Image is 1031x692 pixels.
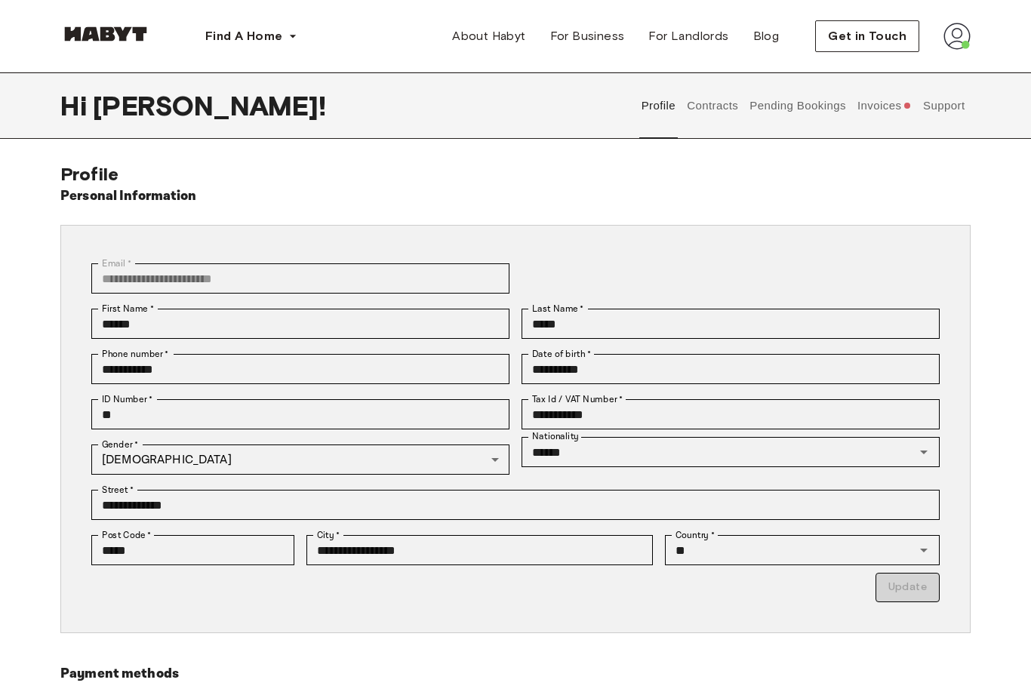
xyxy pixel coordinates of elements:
span: Find A Home [205,27,282,45]
span: Hi [60,90,93,121]
label: ID Number [102,392,152,406]
button: Profile [639,72,678,139]
a: Blog [741,21,792,51]
button: Support [921,72,967,139]
div: user profile tabs [636,72,971,139]
span: About Habyt [452,27,525,45]
img: avatar [943,23,971,50]
h6: Payment methods [60,663,971,684]
button: Contracts [685,72,740,139]
a: About Habyt [440,21,537,51]
button: Get in Touch [815,20,919,52]
div: You can't change your email address at the moment. Please reach out to customer support in case y... [91,263,509,294]
button: Open [913,540,934,561]
label: Nationality [532,430,579,443]
h6: Personal Information [60,186,197,207]
label: Street [102,483,134,497]
span: Blog [753,27,780,45]
label: Email [102,257,131,270]
label: Post Code [102,528,152,542]
span: [PERSON_NAME] ! [93,90,326,121]
span: For Business [550,27,625,45]
div: [DEMOGRAPHIC_DATA] [91,444,509,475]
label: Last Name [532,302,584,315]
button: Pending Bookings [748,72,848,139]
label: Country [676,528,715,542]
input: Choose date, selected date is Apr 18, 2006 [522,354,940,384]
img: Habyt [60,26,151,42]
label: Date of birth [532,347,591,361]
label: Gender [102,438,138,451]
button: Find A Home [193,21,309,51]
button: Invoices [855,72,913,139]
label: First Name [102,302,154,315]
a: For Business [538,21,637,51]
span: For Landlords [648,27,728,45]
button: Open [913,441,934,463]
label: Tax Id / VAT Number [532,392,623,406]
label: City [317,528,340,542]
label: Phone number [102,347,169,361]
a: For Landlords [636,21,740,51]
span: Profile [60,163,118,185]
span: Get in Touch [828,27,906,45]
